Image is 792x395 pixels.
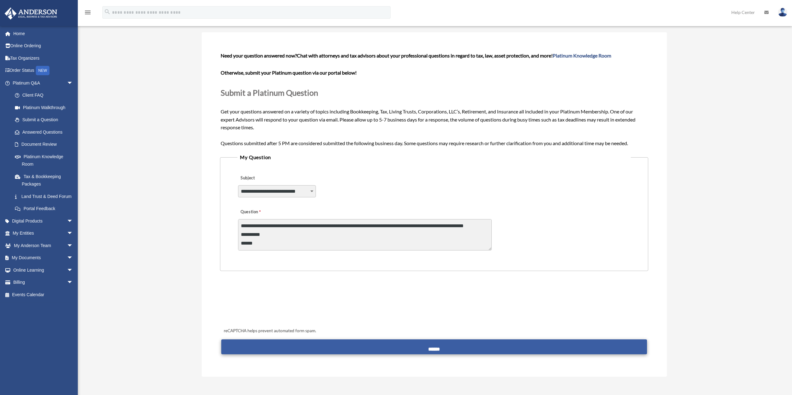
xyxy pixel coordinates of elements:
[9,126,82,138] a: Answered Questions
[67,239,79,252] span: arrow_drop_down
[4,227,82,240] a: My Entitiesarrow_drop_down
[9,203,82,215] a: Portal Feedback
[9,150,82,170] a: Platinum Knowledge Room
[4,264,82,276] a: Online Learningarrow_drop_down
[238,208,286,216] label: Question
[221,70,357,76] b: Otherwise, submit your Platinum question via our portal below!
[4,64,82,77] a: Order StatusNEW
[9,190,82,203] a: Land Trust & Deed Forum
[4,252,82,264] a: My Documentsarrow_drop_down
[4,77,82,89] a: Platinum Q&Aarrow_drop_down
[67,215,79,227] span: arrow_drop_down
[237,153,630,162] legend: My Question
[9,114,79,126] a: Submit a Question
[36,66,49,75] div: NEW
[104,8,111,15] i: search
[4,276,82,289] a: Billingarrow_drop_down
[238,174,297,182] label: Subject
[67,252,79,264] span: arrow_drop_down
[4,27,82,40] a: Home
[222,290,316,315] iframe: reCAPTCHA
[84,9,91,16] i: menu
[221,53,647,146] span: Get your questions answered on a variety of topics including Bookkeeping, Tax, Living Trusts, Cor...
[778,8,787,17] img: User Pic
[67,227,79,240] span: arrow_drop_down
[221,88,318,97] span: Submit a Platinum Question
[221,327,647,335] div: reCAPTCHA helps prevent automated form spam.
[4,215,82,227] a: Digital Productsarrow_drop_down
[9,138,82,151] a: Document Review
[297,53,611,58] span: Chat with attorneys and tax advisors about your professional questions in regard to tax, law, ass...
[9,170,82,190] a: Tax & Bookkeeping Packages
[221,53,297,58] span: Need your question answered now?
[4,40,82,52] a: Online Ordering
[553,53,611,58] a: Platinum Knowledge Room
[9,101,82,114] a: Platinum Walkthrough
[67,264,79,277] span: arrow_drop_down
[67,276,79,289] span: arrow_drop_down
[4,288,82,301] a: Events Calendar
[4,52,82,64] a: Tax Organizers
[84,11,91,16] a: menu
[9,89,82,102] a: Client FAQ
[4,239,82,252] a: My Anderson Teamarrow_drop_down
[67,77,79,90] span: arrow_drop_down
[3,7,59,20] img: Anderson Advisors Platinum Portal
